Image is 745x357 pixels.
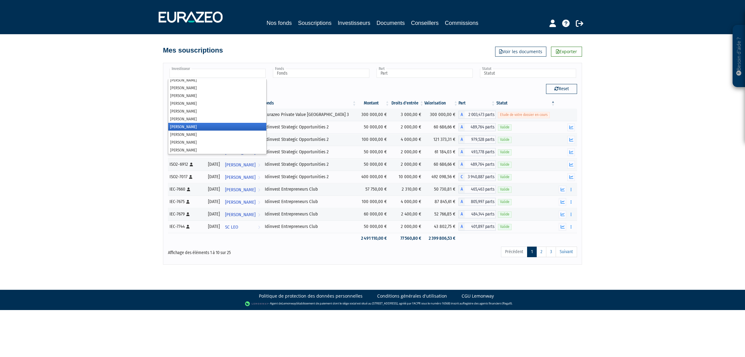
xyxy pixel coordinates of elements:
span: Valide [498,224,512,230]
th: Valorisation: activer pour trier la colonne par ordre croissant [424,98,458,109]
div: [DATE] [207,161,220,168]
div: Idinvest Strategic Opportunities 2 [265,161,355,168]
a: Commissions [445,19,478,27]
td: 87 845,61 € [424,196,458,208]
span: A [458,223,465,231]
i: Voir l'investisseur [258,197,260,208]
span: 805,997 parts [465,198,496,206]
span: 493,778 parts [465,148,496,156]
span: SC LEO [225,221,238,233]
i: [Français] Personne physique [186,200,190,204]
th: Droits d'entrée: activer pour trier la colonne par ordre croissant [390,98,424,109]
th: Montant: activer pour trier la colonne par ordre croissant [357,98,390,109]
td: 57 750,00 € [357,183,390,196]
div: A - Idinvest Entrepreneurs Club [458,198,496,206]
a: Lemonway [282,301,296,305]
span: 2 003,473 parts [465,111,496,119]
a: Conditions générales d'utilisation [377,293,447,299]
i: Voir l'investisseur [258,184,260,196]
td: 43 802,75 € [424,220,458,233]
a: [PERSON_NAME] [223,208,263,220]
div: IEC-7675 [169,198,203,205]
a: [PERSON_NAME] [223,183,263,196]
a: [PERSON_NAME] [223,196,263,208]
span: Valide [498,149,512,155]
span: [PERSON_NAME] [225,197,255,208]
i: [Français] Personne physique [186,212,190,216]
td: 4 000,00 € [390,133,424,146]
i: [Français] Personne physique [190,163,193,166]
td: 3 000,00 € [390,109,424,121]
span: A [458,210,465,218]
li: [PERSON_NAME] [168,107,266,115]
div: [DATE] [207,186,220,192]
td: 50 000,00 € [357,146,390,158]
td: 2 400,00 € [390,208,424,220]
i: [Français] Personne physique [187,188,190,191]
td: 121 373,31 € [424,133,458,146]
span: [PERSON_NAME] [225,184,255,196]
span: A [458,123,465,131]
span: A [458,198,465,206]
span: Valide [498,199,512,205]
td: 2 000,00 € [390,158,424,171]
a: Nos fonds [267,19,292,27]
td: 300 000,00 € [357,109,390,121]
td: 60 686,66 € [424,158,458,171]
th: Fonds: activer pour trier la colonne par ordre croissant [263,98,357,109]
td: 100 000,00 € [357,196,390,208]
span: 489,764 parts [465,160,496,169]
li: [PERSON_NAME] [168,76,266,84]
h4: Mes souscriptions [163,47,223,54]
a: Exporter [551,47,582,57]
a: Suivant [556,247,577,257]
td: 492 098,56 € [424,171,458,183]
span: [PERSON_NAME] [225,209,255,220]
li: [PERSON_NAME] [168,115,266,123]
span: [PERSON_NAME] [225,172,255,183]
div: Idinvest Entrepreneurs Club [265,211,355,217]
div: ISO2-7017 [169,174,203,180]
span: Valide [498,187,512,192]
td: 4 000,00 € [390,196,424,208]
td: 60 686,66 € [424,121,458,133]
span: Valide [498,124,512,130]
span: Valide [498,174,512,180]
a: CGU Lemonway [462,293,494,299]
span: A [458,185,465,193]
div: Idinvest Entrepreneurs Club [265,186,355,192]
th: Statut : activer pour trier la colonne par ordre d&eacute;croissant [496,98,556,109]
td: 300 000,00 € [424,109,458,121]
div: [DATE] [207,174,220,180]
div: [DATE] [207,223,220,230]
a: Conseillers [411,19,439,27]
a: 1 [527,247,537,257]
td: 52 766,85 € [424,208,458,220]
td: 50 730,81 € [424,183,458,196]
li: [PERSON_NAME] [168,84,266,92]
span: Etude de votre dossier en cours [498,112,550,118]
i: [Français] Personne physique [186,225,190,229]
span: Valide [498,137,512,143]
div: A - Idinvest Entrepreneurs Club [458,210,496,218]
i: Voir l'investisseur [258,221,260,233]
span: 979,528 parts [465,136,496,144]
td: 77 560,80 € [390,233,424,244]
img: logo-lemonway.png [245,301,269,307]
div: ISO2-6912 [169,161,203,168]
td: 60 000,00 € [357,208,390,220]
a: Registre des agents financiers (Regafi) [463,301,512,305]
li: [PERSON_NAME] [168,100,266,107]
p: Besoin d'aide ? [735,28,743,84]
td: 50 000,00 € [357,158,390,171]
td: 2 000,00 € [390,121,424,133]
div: Idinvest Entrepreneurs Club [265,223,355,230]
div: [DATE] [207,211,220,217]
button: Reset [546,84,577,94]
span: 484,144 parts [465,210,496,218]
a: Documents [377,19,405,27]
div: IEC-7744 [169,223,203,230]
td: 50 000,00 € [357,121,390,133]
div: A - Idinvest Strategic Opportunities 2 [458,148,496,156]
li: [PERSON_NAME] [168,138,266,146]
